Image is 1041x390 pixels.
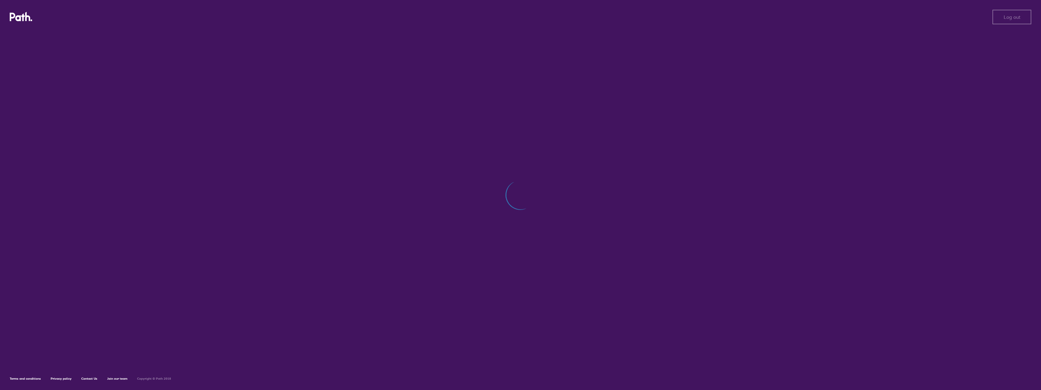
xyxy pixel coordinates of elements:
a: Privacy policy [51,377,72,381]
h6: Copyright © Path 2018 [137,377,171,381]
a: Contact Us [81,377,97,381]
span: Log out [1004,14,1020,20]
a: Join our team [107,377,127,381]
button: Log out [992,10,1031,24]
a: Terms and conditions [10,377,41,381]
